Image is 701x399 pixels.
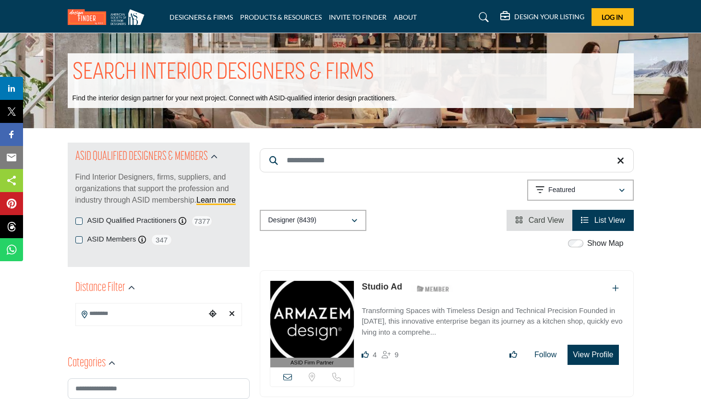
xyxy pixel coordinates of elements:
span: ASID Firm Partner [290,359,334,367]
a: View Card [515,216,564,224]
p: Designer (8439) [268,216,316,225]
input: Search Category [68,378,250,399]
a: Studio Ad [362,282,402,291]
a: Learn more [196,196,236,204]
a: ASID Firm Partner [270,281,354,368]
button: Like listing [503,345,523,364]
img: ASID Members Badge Icon [411,283,455,295]
label: ASID Members [87,234,136,245]
label: ASID Qualified Practitioners [87,215,177,226]
a: Add To List [612,284,619,292]
button: Featured [527,180,634,201]
a: DESIGNERS & FIRMS [169,13,233,21]
h1: SEARCH INTERIOR DESIGNERS & FIRMS [73,58,374,88]
div: Choose your current location [205,304,220,325]
span: Card View [529,216,564,224]
h5: DESIGN YOUR LISTING [514,12,584,21]
span: 9 [395,351,399,359]
img: Site Logo [68,9,149,25]
li: List View [572,210,633,231]
a: View List [581,216,625,224]
span: Log In [602,13,623,21]
input: Search Keyword [260,148,634,172]
p: Find the interior design partner for your next project. Connect with ASID-qualified interior desi... [73,94,397,103]
div: Followers [382,349,399,361]
i: Likes [362,351,369,358]
button: Log In [592,8,634,26]
h2: Categories [68,355,106,372]
div: DESIGN YOUR LISTING [500,12,584,23]
a: INVITE TO FINDER [329,13,387,21]
a: PRODUCTS & RESOURCES [240,13,322,21]
input: ASID Qualified Practitioners checkbox [75,218,83,225]
a: Transforming Spaces with Timeless Design and Technical Precision Founded in [DATE], this innovati... [362,300,623,338]
p: Featured [548,185,575,195]
p: Transforming Spaces with Timeless Design and Technical Precision Founded in [DATE], this innovati... [362,305,623,338]
img: Studio Ad [270,281,354,358]
a: ABOUT [394,13,417,21]
h2: ASID QUALIFIED DESIGNERS & MEMBERS [75,148,208,166]
p: Studio Ad [362,280,402,293]
span: 347 [151,234,172,246]
button: Follow [528,345,563,364]
span: List View [594,216,625,224]
button: View Profile [568,345,618,365]
div: Clear search location [225,304,239,325]
p: Find Interior Designers, firms, suppliers, and organizations that support the profession and indu... [75,171,242,206]
input: Search Location [76,304,205,323]
span: 4 [373,351,376,359]
li: Card View [507,210,572,231]
label: Show Map [587,238,624,249]
a: Search [470,10,495,25]
h2: Distance Filter [75,279,125,297]
span: 7377 [191,215,213,227]
input: ASID Members checkbox [75,236,83,243]
button: Designer (8439) [260,210,366,231]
